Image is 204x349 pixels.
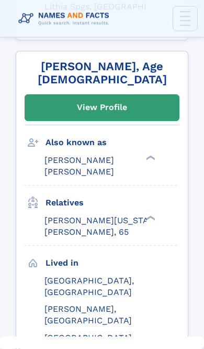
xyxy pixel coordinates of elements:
img: Logo Names and Facts [16,4,115,32]
a: [PERSON_NAME][US_STATE], 59 [44,215,176,226]
div: ❯ [143,154,156,161]
span: [PERSON_NAME] [44,155,114,165]
div: ❯ [143,214,156,221]
div: View Profile [77,95,127,119]
a: [PERSON_NAME], 65 [44,226,129,238]
h3: Also known as [46,134,115,151]
a: [PERSON_NAME], Age [DEMOGRAPHIC_DATA] [25,60,179,86]
a: View Profile [25,95,179,120]
h3: Relatives [46,194,115,212]
span: [PERSON_NAME], [GEOGRAPHIC_DATA] [44,304,132,325]
span: [PERSON_NAME] [PERSON_NAME] [44,167,114,188]
span: [GEOGRAPHIC_DATA], [GEOGRAPHIC_DATA] [44,276,134,297]
h3: Lived in [46,254,115,272]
